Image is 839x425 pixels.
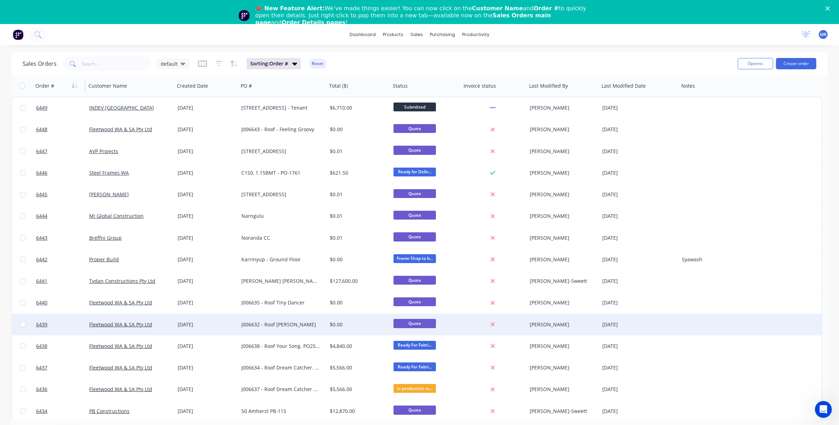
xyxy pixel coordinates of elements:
[602,212,676,220] div: [DATE]
[530,299,593,306] div: [PERSON_NAME]
[178,278,236,285] div: [DATE]
[178,191,236,198] div: [DATE]
[178,147,236,155] div: [DATE]
[330,126,385,133] div: $0.00
[161,60,178,68] span: default
[35,82,54,89] div: Order #
[36,126,47,133] span: 6448
[393,406,436,414] span: Quote
[393,319,436,328] span: Quote
[36,97,89,118] a: 6449
[393,189,436,198] span: Quote
[89,321,152,327] a: Fleetwood WA & SA Pty Ltd
[89,191,129,198] a: [PERSON_NAME]
[529,82,568,89] div: Last Modified By
[241,234,320,241] div: Noranda CC
[36,249,89,270] a: 6442
[393,254,436,263] span: Frame Shop to b...
[178,343,236,350] div: [DATE]
[602,386,676,393] div: [DATE]
[602,256,676,263] div: [DATE]
[241,278,320,285] div: [PERSON_NAME] [PERSON_NAME]
[36,191,47,198] span: 6445
[241,299,320,306] div: J006635 - Roof Tiny Dancer
[530,256,593,263] div: [PERSON_NAME]
[602,82,646,89] div: Last Modified Date
[530,126,593,133] div: [PERSON_NAME]
[426,29,459,40] div: purchasing
[459,29,493,40] div: productivity
[36,212,47,220] span: 6444
[330,147,385,155] div: $0.01
[89,386,152,392] a: Fleetwood WA & SA Pty Ltd
[602,278,676,285] div: [DATE]
[393,146,436,155] span: Quote
[379,29,407,40] div: products
[681,82,695,89] div: Notes
[530,147,593,155] div: [PERSON_NAME]
[88,82,127,89] div: Customer Name
[330,299,385,306] div: $0.00
[530,321,593,328] div: [PERSON_NAME]
[178,212,236,220] div: [DATE]
[393,384,436,393] span: in production m...
[330,364,385,371] div: $5,566.00
[89,126,152,133] a: Fleetwood WA & SA Pty Ltd
[178,169,236,176] div: [DATE]
[89,234,122,241] a: Breffni Group
[36,379,89,400] a: 6436
[241,407,320,414] div: 50 Amherst PB-115
[330,321,385,328] div: $0.00
[330,386,385,393] div: $5,566.00
[330,343,385,350] div: $4,840.00
[241,256,320,263] div: Karrinyup - Ground Floor
[530,104,593,111] div: [PERSON_NAME]
[89,212,144,219] a: MI Global Construction
[282,19,345,26] b: Order Details pages
[682,256,727,263] div: Syawash
[330,104,385,111] div: $6,710.00
[36,299,47,306] span: 6440
[89,343,152,349] a: Fleetwood WA & SA Pty Ltd
[815,401,832,418] iframe: Intercom live chat
[530,278,593,285] div: [PERSON_NAME]-Sweett
[530,212,593,220] div: [PERSON_NAME]
[36,184,89,205] a: 6445
[177,82,208,89] div: Created Date
[36,292,89,313] a: 6440
[393,341,436,350] span: Ready For Fabri...
[329,82,348,89] div: Total ($)
[330,278,385,285] div: $127,600.00
[241,191,320,198] div: [STREET_ADDRESS]
[36,205,89,227] a: 6444
[178,104,236,111] div: [DATE]
[255,5,325,12] b: 📣 New Feature Alert:
[241,126,320,133] div: J006643 - Roof - Feeling Groovy
[309,59,327,69] button: Reset
[602,407,676,414] div: [DATE]
[89,407,130,414] a: PB Constructions
[393,168,436,176] span: Ready for Deliv...
[826,6,833,11] div: Close
[393,232,436,241] span: Quote
[393,276,436,285] span: Quote
[178,234,236,241] div: [DATE]
[36,364,47,371] span: 6437
[530,343,593,350] div: [PERSON_NAME]
[776,58,816,69] button: Create order
[330,191,385,198] div: $0.01
[82,57,151,71] input: Search...
[89,278,155,284] a: Tydan Constructions Pty Ltd
[89,256,119,263] a: Proper Build
[602,234,676,241] div: [DATE]
[393,362,436,371] span: Ready For Fabri...
[36,140,89,162] a: 6447
[247,58,301,69] button: Sorting:Order #
[602,191,676,198] div: [DATE]
[36,234,47,241] span: 6443
[472,5,523,12] b: Customer Name
[820,31,827,38] span: MR
[13,29,23,40] img: Factory
[36,343,47,350] span: 6438
[602,343,676,350] div: [DATE]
